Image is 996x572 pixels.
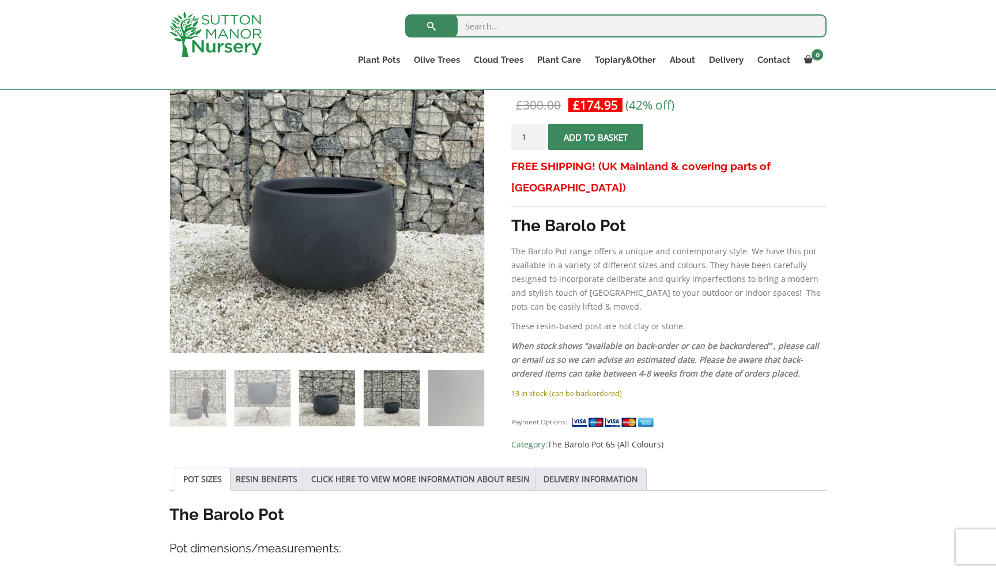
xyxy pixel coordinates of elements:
a: The Barolo Pot 65 (All Colours) [548,439,663,450]
input: Product quantity [511,124,546,150]
strong: The Barolo Pot [169,505,284,524]
img: The Barolo Pot 65 Colour Charcoal (Resin) - Image 5 [428,370,484,426]
p: These resin-based post are not clay or stone. [511,319,827,333]
a: RESIN BENEFITS [236,468,297,490]
a: CLICK HERE TO VIEW MORE INFORMATION ABOUT RESIN [311,468,530,490]
a: Delivery [702,52,750,68]
strong: The Barolo Pot [511,216,626,235]
span: 0 [812,49,823,61]
img: The Barolo Pot 65 Colour Charcoal (Resin) - Image 3 [299,370,355,426]
bdi: 174.95 [573,97,618,113]
a: Contact [750,52,797,68]
span: Category: [511,438,827,451]
a: Olive Trees [407,52,467,68]
h4: Pot dimensions/measurements: [169,540,827,558]
bdi: 300.00 [516,97,561,113]
a: POT SIZES [183,468,222,490]
img: payment supported [571,416,658,428]
img: logo [169,12,262,57]
small: Payment Options: [511,417,567,426]
input: Search... [405,14,827,37]
a: Plant Pots [351,52,407,68]
p: The Barolo Pot range offers a unique and contemporary style. We have this pot available in a vari... [511,244,827,314]
a: Topiary&Other [588,52,663,68]
em: When stock shows “available on back-order or can be backordered” , please call or email us so we ... [511,340,819,379]
a: Cloud Trees [467,52,530,68]
a: About [663,52,702,68]
img: The Barolo Pot 65 Colour Charcoal (Resin) - Image 4 [364,370,420,426]
a: DELIVERY INFORMATION [544,468,638,490]
img: The Barolo Pot 65 Colour Charcoal (Resin) [170,370,226,426]
h3: FREE SHIPPING! (UK Mainland & covering parts of [GEOGRAPHIC_DATA]) [511,156,827,198]
span: £ [573,97,580,113]
img: The Barolo Pot 65 Colour Charcoal (Resin) - Image 2 [235,370,290,426]
a: 0 [797,52,827,68]
p: 13 in stock (can be backordered) [511,386,827,400]
button: Add to basket [548,124,643,150]
a: Plant Care [530,52,588,68]
span: £ [516,97,523,113]
span: (42% off) [625,97,674,113]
